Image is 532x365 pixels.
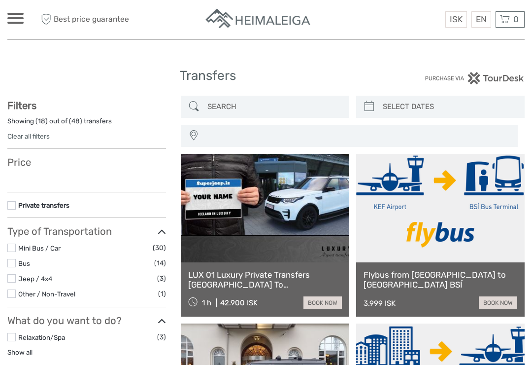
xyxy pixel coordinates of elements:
[18,290,75,298] a: Other / Non-Travel
[364,299,396,308] div: 3.999 ISK
[203,98,344,115] input: SEARCH
[18,244,61,252] a: Mini Bus / Car
[157,273,166,284] span: (3)
[7,156,166,168] h3: Price
[7,225,166,237] h3: Type of Transportation
[379,98,520,115] input: SELECT DATES
[154,257,166,269] span: (14)
[7,116,166,132] div: Showing ( ) out of ( ) transfers
[153,242,166,254] span: (30)
[512,14,520,24] span: 0
[7,315,166,327] h3: What do you want to do?
[202,298,211,307] span: 1 h
[180,68,352,84] h1: Transfers
[220,298,258,307] div: 42.900 ISK
[471,11,491,28] div: EN
[425,72,525,84] img: PurchaseViaTourDesk.png
[38,11,137,28] span: Best price guarantee
[188,270,342,290] a: LUX 01 Luxury Private Transfers [GEOGRAPHIC_DATA] To [GEOGRAPHIC_DATA]
[479,296,517,309] a: book now
[158,288,166,299] span: (1)
[18,275,52,283] a: Jeep / 4x4
[38,116,45,126] label: 18
[7,348,33,356] a: Show all
[450,14,463,24] span: ISK
[7,100,36,111] strong: Filters
[18,259,30,267] a: Bus
[364,270,517,290] a: Flybus from [GEOGRAPHIC_DATA] to [GEOGRAPHIC_DATA] BSÍ
[71,116,80,126] label: 48
[204,7,313,32] img: Apartments in Reykjavik
[18,201,69,209] a: Private transfers
[7,132,50,140] a: Clear all filters
[18,333,65,341] a: Relaxation/Spa
[157,331,166,343] span: (3)
[303,296,342,309] a: book now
